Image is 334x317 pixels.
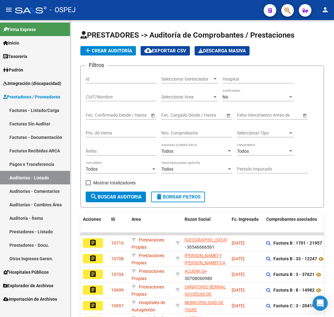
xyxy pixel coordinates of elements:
[223,94,228,99] span: No
[273,241,322,246] strong: Factura B : 1701 - 21957
[93,179,136,187] span: Mostrar totalizadores
[266,217,317,222] span: Comprobantes asociados
[321,6,329,13] mat-icon: person
[3,93,60,100] span: Prestadores / Proveedores
[132,253,164,265] span: Prestaciones Propias
[111,256,124,261] span: 10708
[50,3,76,17] span: - OSPEJ
[129,213,173,240] datatable-header-cell: Area
[155,193,163,200] mat-icon: delete
[161,149,173,154] span: Todos
[161,166,173,172] span: Todos
[185,217,211,222] span: Razon Social
[132,300,165,312] span: Hospitales de Autogestión
[89,239,97,246] mat-icon: assignment
[182,213,229,240] datatable-header-cell: Razon Social
[109,213,129,240] datatable-header-cell: ID
[161,113,184,118] input: Fecha inicio
[237,149,249,154] span: Todos
[225,112,232,119] button: Open calendar
[86,61,107,70] h3: Filtros
[161,94,212,100] span: Seleccionar Area
[114,113,145,118] input: Fecha fin
[313,296,328,311] div: Open Intercom Messenger
[232,288,245,293] span: [DATE]
[111,217,115,222] span: ID
[190,113,220,118] input: Fecha fin
[151,192,205,202] button: Borrar Filtros
[89,286,97,293] mat-icon: assignment
[273,304,317,309] strong: Factura C : 3 - 204197
[111,240,124,246] span: 10710
[132,269,164,281] span: Prestaciones Propias
[89,270,97,278] mat-icon: assignment
[161,77,212,82] span: Seleccionar Gerenciador
[185,268,227,281] div: - 30708060980
[132,217,141,222] span: Area
[232,256,245,261] span: [DATE]
[185,253,225,265] span: [PERSON_NAME] Y [PERSON_NAME] S A
[232,240,245,246] span: [DATE]
[301,112,308,119] button: Open calendar
[86,166,98,172] span: Todos
[273,256,317,262] strong: Factura B : 33 - 12247
[3,40,19,46] span: Inicio
[3,53,27,60] span: Tesorería
[86,192,146,202] button: Buscar Auditoria
[323,269,331,279] i: Descargar documento
[90,194,142,200] span: Buscar Auditoria
[185,300,224,312] span: MUNICIPALIDAD DE TIGRE
[3,80,61,87] span: Integración (discapacidad)
[86,113,109,118] input: Fecha inicio
[3,282,53,289] span: Explorador de Archivos
[111,303,124,308] span: 10697
[132,284,164,297] span: Prestaciones Propias
[111,288,124,293] span: 10699
[185,284,226,311] span: SANATORIO BERNAL SOCIEDAD DE RESPONSABILIDAD LIMITADA
[237,130,288,136] span: Seleccionar Tipo
[185,237,227,242] span: [GEOGRAPHIC_DATA]
[273,272,315,277] strong: Factura B : 3 - 37621
[185,283,227,297] div: - 30572236907
[111,272,124,277] span: 10704
[3,296,57,303] span: Importación de Archivos
[185,269,206,274] span: ACUDIR SA
[3,26,36,33] span: Firma Express
[89,302,97,309] mat-icon: assignment
[144,48,186,54] span: Exportar CSV
[229,213,264,240] datatable-header-cell: Fc. Ingresada
[3,66,23,73] span: Padrón
[273,288,315,293] strong: Factura B : 8 - 14982
[149,112,156,119] button: Open calendar
[5,6,13,13] mat-icon: menu
[195,46,250,55] button: Descarga Masiva
[132,237,164,250] span: Prestaciones Propias
[195,46,250,55] app-download-masive: Descarga masiva de comprobantes (adjuntos)
[232,303,245,308] span: [DATE]
[323,285,331,295] i: Descargar documento
[89,255,97,262] mat-icon: assignment
[185,236,227,250] div: - 30546666561
[185,299,227,312] div: - 30999284899
[84,47,92,54] mat-icon: add
[80,46,136,55] button: Crear Auditoría
[84,48,132,54] span: Crear Auditoría
[198,48,246,54] span: Descarga Masiva
[80,213,109,240] datatable-header-cell: Acciones
[141,46,190,55] button: Exportar CSV
[80,31,294,40] span: PRESTADORES -> Auditoría de Comprobantes / Prestaciones
[232,217,259,222] span: Fc. Ingresada
[155,194,201,200] span: Borrar Filtros
[232,272,245,277] span: [DATE]
[90,193,98,200] mat-icon: search
[83,217,101,222] span: Acciones
[3,269,49,276] span: Hospitales Públicos
[144,47,152,54] mat-icon: cloud_download
[185,252,227,265] div: - 30619329550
